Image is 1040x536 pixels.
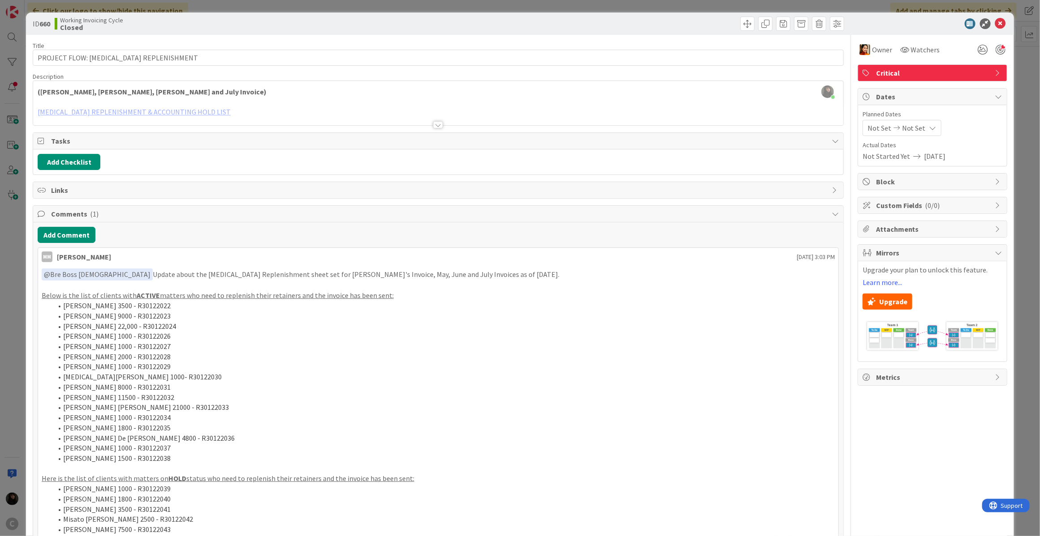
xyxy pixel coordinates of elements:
[52,504,835,515] li: [PERSON_NAME] 3500 - R30122041
[876,68,991,78] span: Critical
[52,362,835,372] li: [PERSON_NAME] 1000 - R30122029
[863,140,1002,150] span: Actual Dates
[52,341,835,352] li: [PERSON_NAME] 1000 - R30122027
[52,524,835,535] li: [PERSON_NAME] 7500 - R30122043
[51,208,827,219] span: Comments
[60,17,123,24] span: Working Invoicing Cycle
[863,294,912,310] button: Upgrade
[39,19,50,28] b: 660
[33,50,844,66] input: type card name here...
[42,474,168,483] u: Here is the list of clients with matters on
[860,44,870,55] img: PM
[52,514,835,524] li: Misato [PERSON_NAME] 2500 - R30122042
[33,18,50,29] span: ID
[52,321,835,332] li: [PERSON_NAME] 22,000 - R30122024
[168,474,186,483] u: HOLD
[42,251,52,262] div: MM
[38,227,95,243] button: Add Comment
[863,151,910,162] span: Not Started Yet
[911,44,940,55] span: Watchers
[160,291,394,300] u: matters who need to replenish their retainers and the invoice has been sent:
[137,291,160,300] u: ACTIVE
[876,247,991,258] span: Mirrors
[876,91,991,102] span: Dates
[902,123,926,133] span: Not Set
[44,270,150,279] span: Bre Boss [DEMOGRAPHIC_DATA]
[52,392,835,403] li: [PERSON_NAME] 11500 - R30122032
[42,291,137,300] u: Below is the list of clients with
[821,85,834,98] img: xZDIgFEXJ2bLOewZ7ObDEULuHMaA3y1N.PNG
[52,331,835,341] li: [PERSON_NAME] 1000 - R30122026
[52,382,835,392] li: [PERSON_NAME] 8000 - R30122031
[863,314,1002,357] img: mirror.png
[876,200,991,211] span: Custom Fields
[38,154,100,170] button: Add Checklist
[876,176,991,187] span: Block
[44,270,50,279] span: @
[42,268,835,281] p: Update about the [MEDICAL_DATA] Replenishment sheet set for [PERSON_NAME]'s Invoice, May, June an...
[52,301,835,311] li: [PERSON_NAME] 3500 - R30122022
[52,453,835,464] li: [PERSON_NAME] 1500 - R30122038
[924,151,946,162] span: [DATE]
[876,372,991,383] span: Metrics
[60,24,123,31] b: Closed
[52,423,835,433] li: [PERSON_NAME] 1800 - R30122035
[925,201,940,210] span: ( 0/0 )
[33,72,64,81] span: Description
[876,224,991,234] span: Attachments
[186,474,414,483] u: status who need to replenish their retainers and the invoice has been sent:
[863,278,902,286] a: Learn more...
[33,42,44,50] label: Title
[872,44,892,55] span: Owner
[52,443,835,453] li: [PERSON_NAME] 1000 - R30122037
[797,252,835,262] span: [DATE] 3:03 PM
[868,123,891,133] span: Not Set
[52,352,835,362] li: [PERSON_NAME] 2000 - R30122028
[52,402,835,413] li: [PERSON_NAME] [PERSON_NAME] 21000 - R30122033
[52,372,835,382] li: [MEDICAL_DATA][PERSON_NAME] 1000- R30122030
[51,136,827,146] span: Tasks
[52,494,835,504] li: [PERSON_NAME] 1800 - R30122040
[52,433,835,443] li: [PERSON_NAME] De [PERSON_NAME] 4800 - R30122036
[863,266,1002,310] div: Upgrade your plan to unlock this feature.
[863,110,1002,119] span: Planned Dates
[52,413,835,423] li: [PERSON_NAME] 1000 - R30122034
[51,185,827,196] span: Links
[57,251,111,262] div: [PERSON_NAME]
[19,1,41,12] span: Support
[38,87,266,96] strong: ([PERSON_NAME], [PERSON_NAME], [PERSON_NAME] and July Invoice)
[90,209,99,218] span: ( 1 )
[52,311,835,321] li: [PERSON_NAME] 9000 - R30122023
[52,484,835,494] li: [PERSON_NAME] 1000 - R30122039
